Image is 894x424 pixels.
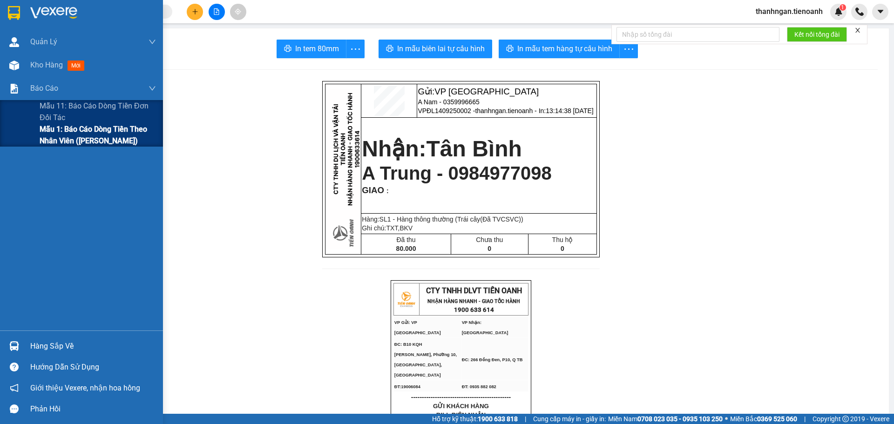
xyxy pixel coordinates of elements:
[213,8,220,15] span: file-add
[842,416,849,422] span: copyright
[546,107,593,114] span: 13:14:38 [DATE]
[386,45,393,54] span: printer
[794,29,840,40] span: Kết nối tổng đài
[787,27,847,42] button: Kết nối tổng đài
[62,23,102,30] strong: 1900 633 614
[30,382,140,394] span: Giới thiệu Vexere, nhận hoa hồng
[396,236,415,243] span: Đã thu
[397,43,485,54] span: In mẫu biên lai tự cấu hình
[855,7,864,16] img: phone-icon
[394,384,420,389] span: ĐT:19006084
[462,357,523,362] span: ĐC: 266 Đồng Đen, P10, Q TB
[462,320,508,335] span: VP Nhận: [GEOGRAPHIC_DATA]
[209,4,225,20] button: file-add
[10,404,19,413] span: message
[9,37,19,47] img: warehouse-icon
[295,43,339,54] span: In tem 80mm
[192,8,198,15] span: plus
[71,52,132,56] span: ĐC: 266 Đồng Đen, P10, Q TB
[34,5,130,14] span: CTY TNHH DLVT TIẾN OANH
[149,38,156,46] span: down
[462,384,496,389] span: ĐT: 0935 882 082
[4,34,50,43] span: VP Gửi: VP [GEOGRAPHIC_DATA]
[757,415,797,423] strong: 0369 525 060
[396,245,416,252] span: 80.000
[418,98,479,106] span: A Nam - 0359996665
[434,87,539,96] span: VP [GEOGRAPHIC_DATA]
[187,4,203,20] button: plus
[854,27,861,34] span: close
[30,61,63,69] span: Kho hàng
[394,288,418,311] img: logo
[637,415,723,423] strong: 0708 023 035 - 0935 103 250
[533,414,606,424] span: Cung cấp máy in - giấy in:
[386,224,413,232] span: TXT,BKV
[362,136,522,161] strong: Nhận:
[432,414,518,424] span: Hỗ trợ kỹ thuật:
[506,45,514,54] span: printer
[454,306,494,313] strong: 1900 633 614
[426,286,522,295] span: CTY TNHH DLVT TIẾN OANH
[616,27,779,42] input: Nhập số tổng đài
[4,44,66,63] span: ĐC: B10 KQH [PERSON_NAME], Phường 10, [GEOGRAPHIC_DATA], [GEOGRAPHIC_DATA]
[230,4,246,20] button: aim
[834,7,843,16] img: icon-new-feature
[362,224,413,232] span: Ghi chú:
[748,6,830,17] span: thanhngan.tienoanh
[517,43,612,54] span: In mẫu tem hàng tự cấu hình
[30,82,58,94] span: Báo cáo
[4,66,30,70] span: ĐT:19006084
[10,363,19,371] span: question-circle
[411,393,511,401] span: ----------------------------------------------
[730,414,797,424] span: Miền Bắc
[40,100,156,123] span: Mẫu 11: Báo cáo dòng tiền đơn đối tác
[840,4,846,11] sup: 1
[725,417,728,421] span: ⚪️
[488,245,491,252] span: 0
[433,403,489,410] span: GỬI KHÁCH HÀNG
[499,40,620,58] button: printerIn mẫu tem hàng tự cấu hình
[71,66,105,70] span: ĐT: 0935 882 082
[4,6,27,29] img: logo
[30,360,156,374] div: Hướng dẫn sử dụng
[30,339,156,353] div: Hàng sắp về
[379,40,492,58] button: printerIn mẫu biên lai tự cấu hình
[872,4,888,20] button: caret-down
[30,402,156,416] div: Phản hồi
[40,123,156,147] span: Mẫu 1: Báo cáo dòng tiền theo nhân viên ([PERSON_NAME])
[804,414,806,424] span: |
[475,107,593,114] span: thanhngan.tienoanh - In:
[149,85,156,92] span: down
[284,45,291,54] span: printer
[608,414,723,424] span: Miền Nam
[362,215,523,223] span: Hàng:SL
[478,415,518,423] strong: 1900 633 818
[71,34,117,43] span: VP Nhận: [GEOGRAPHIC_DATA]
[436,411,486,418] span: BILL BIÊN NHẬN
[68,61,84,71] span: mới
[876,7,885,16] span: caret-down
[384,187,389,195] span: :
[8,6,20,20] img: logo-vxr
[9,341,19,351] img: warehouse-icon
[9,61,19,70] img: warehouse-icon
[277,40,346,58] button: printerIn tem 80mm
[30,36,57,47] span: Quản Lý
[525,414,526,424] span: |
[387,215,523,223] span: 1 - Hàng thông thường (Trái cây(Đã TVCSVC))
[418,107,593,114] span: VPĐL1409250002 -
[394,320,441,335] span: VP Gửi: VP [GEOGRAPHIC_DATA]
[394,342,457,377] span: ĐC: B10 KQH [PERSON_NAME], Phường 10, [GEOGRAPHIC_DATA], [GEOGRAPHIC_DATA]
[561,245,564,252] span: 0
[235,8,241,15] span: aim
[620,43,637,55] span: more
[9,84,19,94] img: solution-icon
[841,4,844,11] span: 1
[10,384,19,392] span: notification
[427,298,520,304] strong: NHẬN HÀNG NHANH - GIAO TỐC HÀNH
[427,136,522,161] span: Tân Bình
[476,236,503,243] span: Chưa thu
[362,185,384,195] span: GIAO
[346,43,364,55] span: more
[552,236,573,243] span: Thu hộ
